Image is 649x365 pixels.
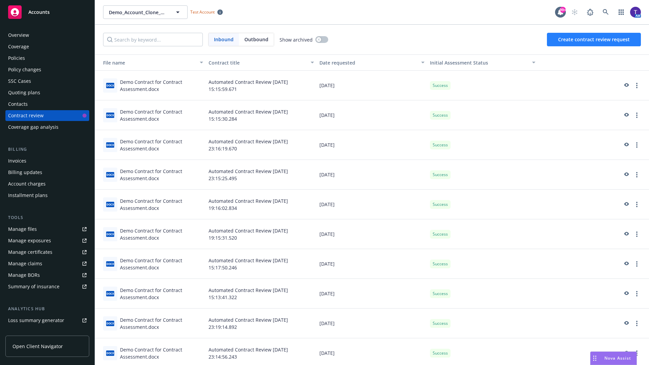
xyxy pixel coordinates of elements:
div: Contract review [8,110,44,121]
div: Invoices [8,155,26,166]
div: Overview [8,30,29,41]
div: [DATE] [317,190,428,219]
span: Demo_Account_Clone_QA_CR_Tests_Demo [109,9,167,16]
span: Open Client Navigator [13,343,63,350]
a: Manage BORs [5,270,89,281]
div: Demo Contract for Contract Assessment.docx [120,168,203,182]
div: Automated Contract Review [DATE] 15:15:59.671 [206,71,317,100]
div: Billing [5,146,89,153]
div: [DATE] [317,160,428,190]
a: Manage files [5,224,89,235]
div: Coverage [8,41,29,52]
span: Outbound [244,36,268,43]
a: Coverage [5,41,89,52]
div: Coverage gap analysis [8,122,58,132]
span: Success [433,231,448,237]
div: Demo Contract for Contract Assessment.docx [120,227,203,241]
span: Success [433,350,448,356]
a: Invoices [5,155,89,166]
div: Policies [8,53,25,64]
button: Date requested [317,54,428,71]
div: Demo Contract for Contract Assessment.docx [120,346,203,360]
button: Demo_Account_Clone_QA_CR_Tests_Demo [103,5,188,19]
div: Toggle SortBy [430,59,528,66]
a: Start snowing [568,5,581,19]
a: Account charges [5,178,89,189]
a: Switch app [615,5,628,19]
div: Date requested [319,59,417,66]
span: Inbound [214,36,234,43]
a: more [633,200,641,209]
span: docx [106,350,114,356]
a: Billing updates [5,167,89,178]
a: Overview [5,30,89,41]
a: preview [622,230,630,238]
div: Automated Contract Review [DATE] 15:15:30.284 [206,100,317,130]
span: Success [433,291,448,297]
a: Accounts [5,3,89,22]
div: Drag to move [591,352,599,365]
a: Search [599,5,612,19]
span: docx [106,142,114,147]
span: Test Account [190,9,215,15]
div: Manage certificates [8,247,52,258]
a: more [633,141,641,149]
span: Inbound [209,33,239,46]
div: Installment plans [8,190,48,201]
div: Demo Contract for Contract Assessment.docx [120,197,203,212]
a: Contract review [5,110,89,121]
a: SSC Cases [5,76,89,87]
div: Demo Contract for Contract Assessment.docx [120,316,203,331]
div: [DATE] [317,100,428,130]
a: more [633,171,641,179]
div: Contacts [8,99,28,109]
div: Manage BORs [8,270,40,281]
div: Analytics hub [5,306,89,312]
a: more [633,230,641,238]
div: [DATE] [317,279,428,309]
span: docx [106,321,114,326]
div: Manage exposures [8,235,51,246]
a: Loss summary generator [5,315,89,326]
div: Policy changes [8,64,41,75]
span: Create contract review request [558,36,630,43]
a: Installment plans [5,190,89,201]
a: more [633,111,641,119]
div: 99+ [560,7,566,13]
span: Nova Assist [604,355,631,361]
span: Success [433,201,448,208]
span: Success [433,172,448,178]
a: preview [622,141,630,149]
a: preview [622,111,630,119]
div: [DATE] [317,249,428,279]
div: Automated Contract Review [DATE] 19:16:02.834 [206,190,317,219]
a: Manage certificates [5,247,89,258]
a: Contacts [5,99,89,109]
div: Automated Contract Review [DATE] 23:19:14.892 [206,309,317,338]
div: Demo Contract for Contract Assessment.docx [120,257,203,271]
a: preview [622,260,630,268]
a: Quoting plans [5,87,89,98]
div: Demo Contract for Contract Assessment.docx [120,287,203,301]
button: Nova Assist [590,351,637,365]
div: [DATE] [317,71,428,100]
a: Manage exposures [5,235,89,246]
button: Contract title [206,54,317,71]
div: Automated Contract Review [DATE] 23:16:19.670 [206,130,317,160]
div: Toggle SortBy [98,59,196,66]
div: Tools [5,214,89,221]
div: Summary of insurance [8,281,59,292]
a: more [633,290,641,298]
div: Manage files [8,224,37,235]
input: Search by keyword... [103,33,203,46]
a: preview [622,200,630,209]
a: preview [622,290,630,298]
div: Contract title [209,59,307,66]
img: photo [630,7,641,18]
span: docx [106,172,114,177]
a: Coverage gap analysis [5,122,89,132]
span: Accounts [28,9,50,15]
div: Demo Contract for Contract Assessment.docx [120,108,203,122]
span: Success [433,112,448,118]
